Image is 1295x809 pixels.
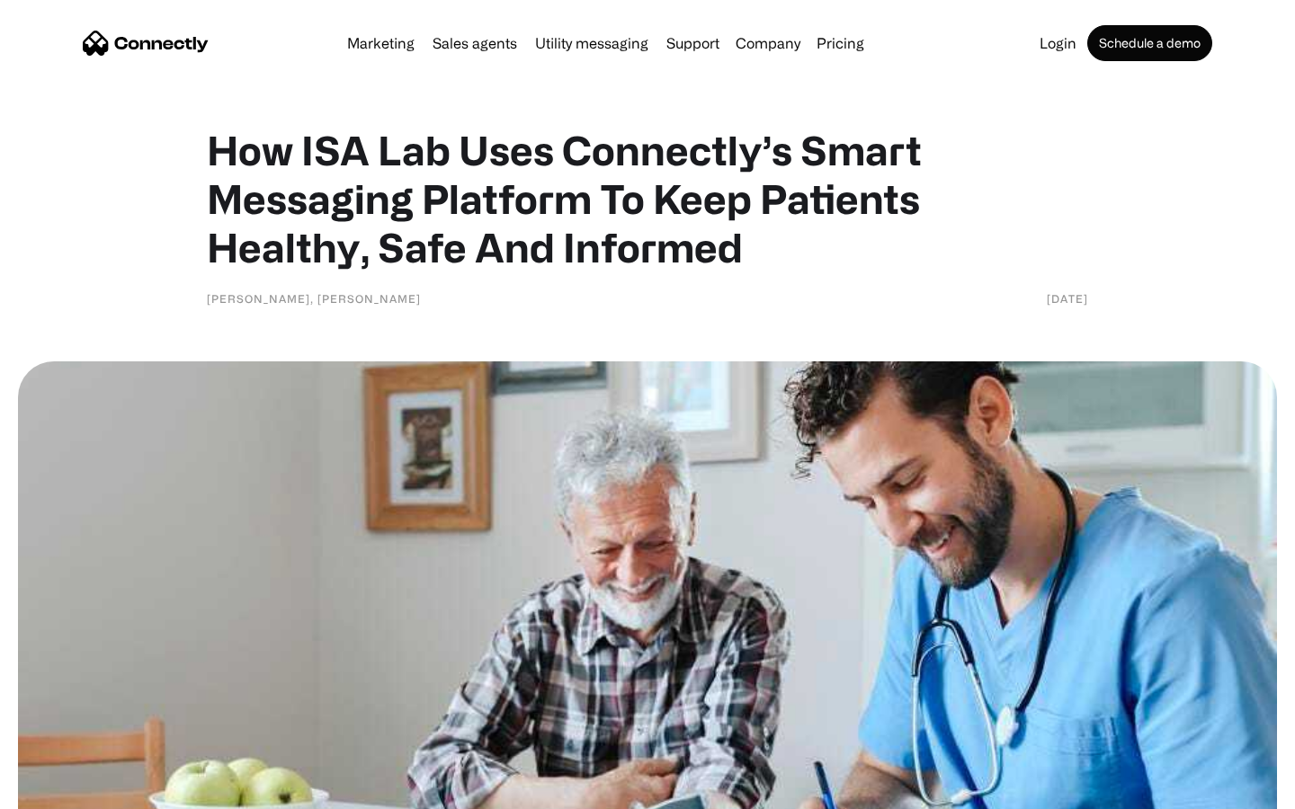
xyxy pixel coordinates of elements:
[36,778,108,803] ul: Language list
[1047,289,1088,307] div: [DATE]
[340,36,422,50] a: Marketing
[207,289,421,307] div: [PERSON_NAME], [PERSON_NAME]
[1087,25,1212,61] a: Schedule a demo
[18,778,108,803] aside: Language selected: English
[736,31,800,56] div: Company
[659,36,727,50] a: Support
[809,36,871,50] a: Pricing
[528,36,656,50] a: Utility messaging
[83,30,209,57] a: home
[730,31,806,56] div: Company
[1032,36,1084,50] a: Login
[425,36,524,50] a: Sales agents
[207,126,1088,271] h1: How ISA Lab Uses Connectly’s Smart Messaging Platform To Keep Patients Healthy, Safe And Informed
